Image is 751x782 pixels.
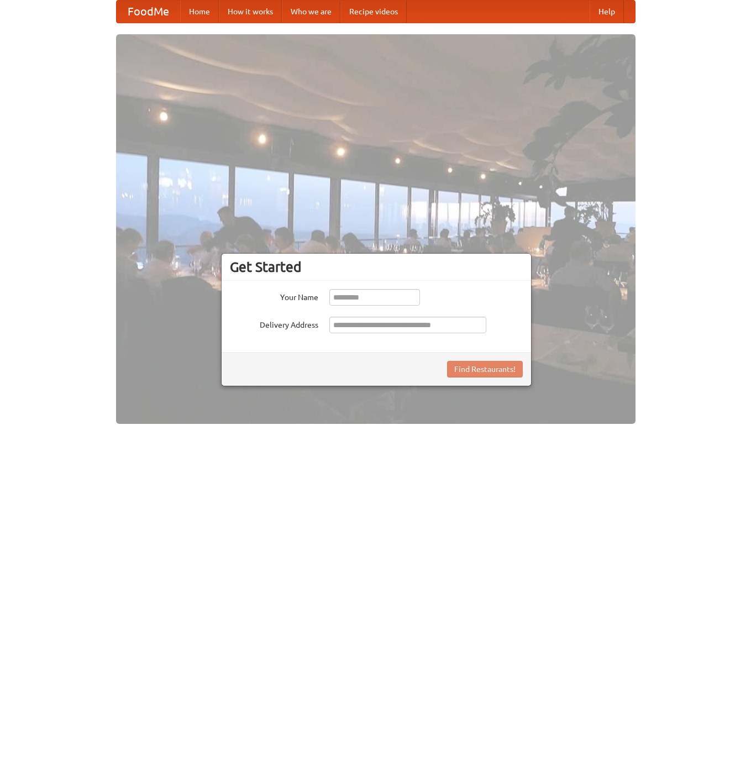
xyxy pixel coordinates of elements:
[117,1,180,23] a: FoodMe
[230,259,523,275] h3: Get Started
[230,289,318,303] label: Your Name
[447,361,523,377] button: Find Restaurants!
[230,317,318,330] label: Delivery Address
[219,1,282,23] a: How it works
[282,1,340,23] a: Who we are
[340,1,407,23] a: Recipe videos
[180,1,219,23] a: Home
[590,1,624,23] a: Help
